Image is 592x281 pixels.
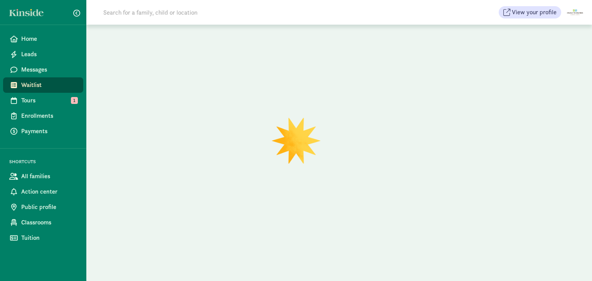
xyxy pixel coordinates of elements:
a: Classrooms [3,215,83,230]
a: Messages [3,62,83,77]
span: Messages [21,65,77,74]
span: All families [21,172,77,181]
a: Payments [3,124,83,139]
a: Waitlist [3,77,83,93]
a: Home [3,31,83,47]
a: Enrollments [3,108,83,124]
a: Tuition [3,230,83,246]
span: Waitlist [21,80,77,90]
span: Public profile [21,202,77,212]
iframe: Chat Widget [553,244,592,281]
span: Classrooms [21,218,77,227]
span: Leads [21,50,77,59]
span: Payments [21,127,77,136]
button: View your profile [499,6,561,18]
input: Search for a family, child or location [99,5,315,20]
a: Leads [3,47,83,62]
span: Home [21,34,77,43]
a: All families [3,169,83,184]
a: Public profile [3,199,83,215]
span: Enrollments [21,111,77,120]
a: Tours 1 [3,93,83,108]
a: Action center [3,184,83,199]
span: Tuition [21,233,77,243]
span: 1 [71,97,78,104]
span: View your profile [512,8,557,17]
span: Action center [21,187,77,196]
span: Tours [21,96,77,105]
